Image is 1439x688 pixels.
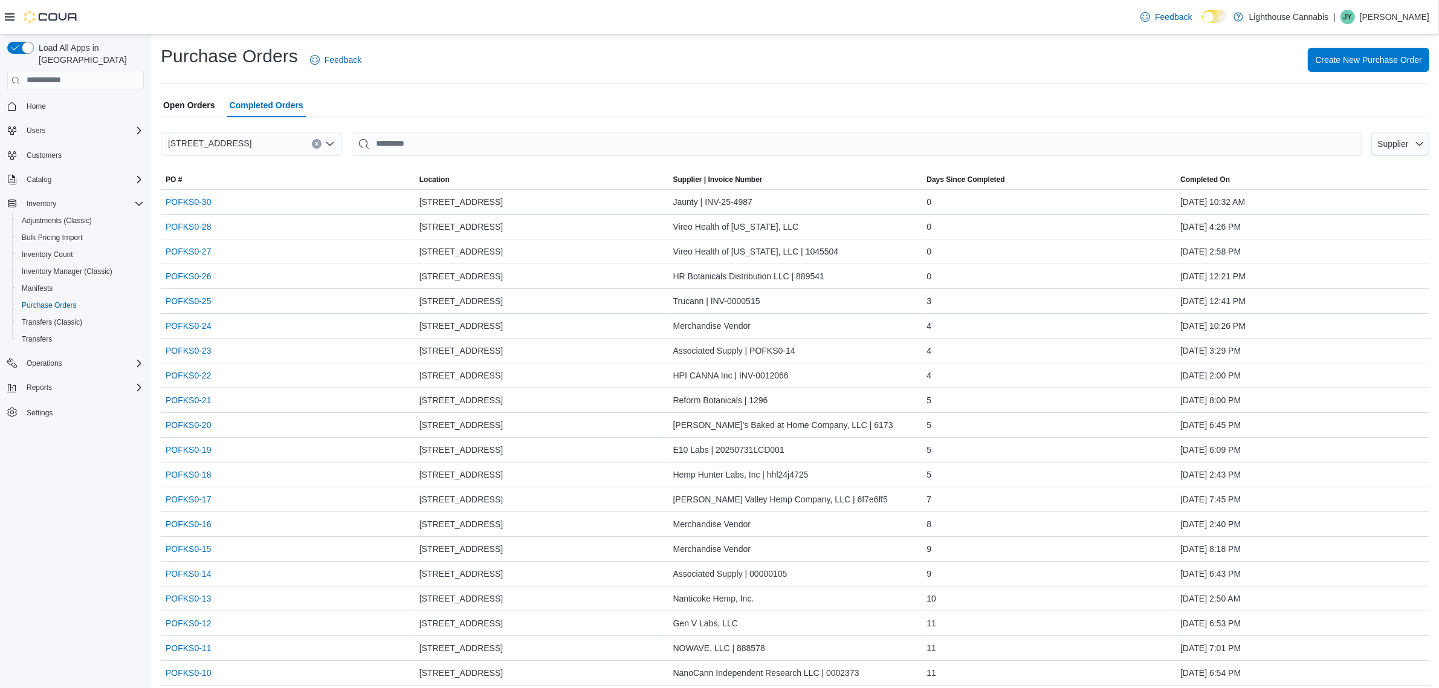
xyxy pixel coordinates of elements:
[1136,5,1197,29] a: Feedback
[2,171,149,188] button: Catalog
[166,269,211,284] a: POFKS0-26
[926,219,931,234] span: 0
[419,319,503,333] span: [STREET_ADDRESS]
[161,44,298,68] h1: Purchase Orders
[22,404,144,420] span: Settings
[12,297,149,314] button: Purchase Orders
[419,269,503,284] span: [STREET_ADDRESS]
[668,170,922,189] button: Supplier | Invoice Number
[166,195,211,209] a: POFKS0-30
[27,175,51,184] span: Catalog
[22,99,144,114] span: Home
[419,492,503,507] span: [STREET_ADDRESS]
[1180,319,1246,333] span: [DATE] 10:26 PM
[926,517,931,531] span: 8
[926,343,931,358] span: 4
[17,247,144,262] span: Inventory Count
[22,233,83,242] span: Bulk Pricing Import
[1180,467,1241,482] span: [DATE] 2:43 PM
[1180,269,1246,284] span: [DATE] 12:21 PM
[415,170,668,189] button: Location
[17,298,144,313] span: Purchase Orders
[27,408,53,418] span: Settings
[27,199,56,209] span: Inventory
[419,591,503,606] span: [STREET_ADDRESS]
[22,196,61,211] button: Inventory
[1180,591,1240,606] span: [DATE] 2:50 AM
[230,93,303,117] span: Completed Orders
[1180,393,1241,407] span: [DATE] 8:00 PM
[419,418,503,432] span: [STREET_ADDRESS]
[325,54,361,66] span: Feedback
[22,172,144,187] span: Catalog
[926,175,1004,184] span: Days Since Completed
[22,356,67,371] button: Operations
[12,331,149,348] button: Transfers
[12,229,149,246] button: Bulk Pricing Import
[673,175,763,184] span: Supplier | Invoice Number
[7,92,144,453] nav: Complex example
[17,315,144,329] span: Transfers (Classic)
[22,196,144,211] span: Inventory
[926,591,936,606] span: 10
[2,195,149,212] button: Inventory
[27,383,52,392] span: Reports
[166,517,211,531] a: POFKS0-16
[27,126,45,135] span: Users
[166,294,211,308] a: POFKS0-25
[668,537,922,561] div: Merchandise Vendor
[166,219,211,234] a: POFKS0-28
[668,611,922,635] div: Gen V Labs, LLC
[1202,10,1227,23] input: Dark Mode
[2,97,149,115] button: Home
[166,641,211,655] a: POFKS0-11
[926,616,936,631] span: 11
[1360,10,1429,24] p: [PERSON_NAME]
[926,492,931,507] span: 7
[668,289,922,313] div: Trucann | INV-0000515
[17,281,57,296] a: Manifests
[1202,23,1203,24] span: Dark Mode
[419,641,503,655] span: [STREET_ADDRESS]
[22,148,144,163] span: Customers
[22,148,66,163] a: Customers
[668,586,922,611] div: Nanticoke Hemp, Inc.
[419,294,503,308] span: [STREET_ADDRESS]
[12,263,149,280] button: Inventory Manager (Classic)
[668,438,922,462] div: E10 Labs | 20250731LCD001
[166,467,211,482] a: POFKS0-18
[1340,10,1355,24] div: Jessie Yao
[1180,175,1230,184] span: Completed On
[419,195,503,209] span: [STREET_ADDRESS]
[419,219,503,234] span: [STREET_ADDRESS]
[166,443,211,457] a: POFKS0-19
[27,359,62,368] span: Operations
[1180,219,1241,234] span: [DATE] 4:26 PM
[17,230,144,245] span: Bulk Pricing Import
[1180,343,1241,358] span: [DATE] 3:29 PM
[668,512,922,536] div: Merchandise Vendor
[166,319,211,333] a: POFKS0-24
[926,641,936,655] span: 11
[166,616,211,631] a: POFKS0-12
[22,284,53,293] span: Manifests
[926,666,936,680] span: 11
[166,566,211,581] a: POFKS0-14
[22,356,144,371] span: Operations
[1371,132,1429,156] button: Supplier
[17,264,144,279] span: Inventory Manager (Classic)
[926,195,931,209] span: 0
[419,517,503,531] span: [STREET_ADDRESS]
[22,317,82,327] span: Transfers (Classic)
[1315,54,1422,66] span: Create New Purchase Order
[668,215,922,239] div: Vireo Health of [US_STATE], LLC
[922,170,1175,189] button: Days Since Completed
[22,334,52,344] span: Transfers
[17,230,88,245] a: Bulk Pricing Import
[22,123,144,138] span: Users
[1180,566,1241,581] span: [DATE] 6:43 PM
[17,332,57,346] a: Transfers
[2,122,149,139] button: Users
[1180,418,1241,432] span: [DATE] 6:45 PM
[161,170,415,189] button: PO #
